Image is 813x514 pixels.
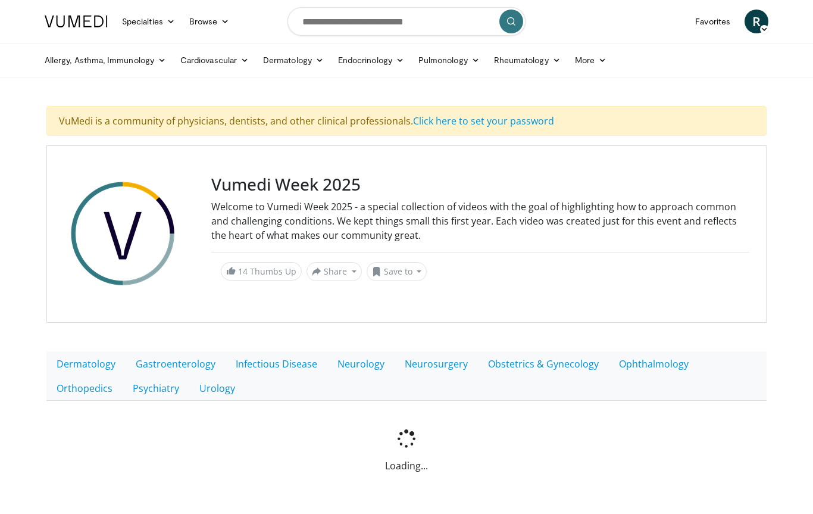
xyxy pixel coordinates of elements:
[221,262,302,281] a: 14 Thumbs Up
[46,351,126,376] a: Dermatology
[609,351,699,376] a: Ophthalmology
[126,351,226,376] a: Gastroenterology
[226,351,327,376] a: Infectious Disease
[307,262,362,281] button: Share
[413,114,554,127] a: Click here to set your password
[256,48,331,72] a: Dermatology
[367,262,427,281] button: Save to
[45,15,108,27] img: VuMedi Logo
[331,48,411,72] a: Endocrinology
[211,200,749,242] div: Welcome to Vumedi Week 2025 - a special collection of videos with the goal of highlighting how to...
[46,106,767,136] div: VuMedi is a community of physicians, dentists, and other clinical professionals.
[411,48,487,72] a: Pulmonology
[182,10,237,33] a: Browse
[287,7,526,36] input: Search topics, interventions
[115,10,182,33] a: Specialties
[189,376,245,401] a: Urology
[688,10,737,33] a: Favorites
[327,351,395,376] a: Neurology
[478,351,609,376] a: Obstetrics & Gynecology
[37,48,173,72] a: Allergy, Asthma, Immunology
[568,48,614,72] a: More
[745,10,768,33] a: R
[46,459,767,473] p: Loading...
[487,48,568,72] a: Rheumatology
[238,266,248,277] span: 14
[46,376,123,401] a: Orthopedics
[173,48,256,72] a: Cardiovascular
[395,351,478,376] a: Neurosurgery
[211,175,749,195] h3: Vumedi Week 2025
[123,376,189,401] a: Psychiatry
